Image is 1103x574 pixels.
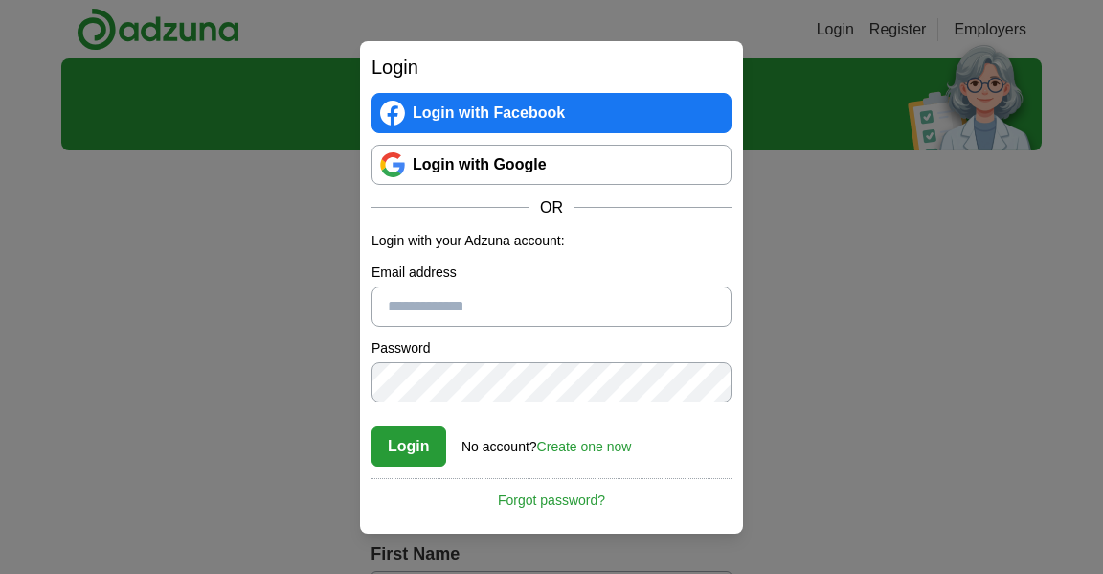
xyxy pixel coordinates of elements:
[529,196,574,219] span: OR
[371,53,732,81] h2: Login
[371,231,732,251] p: Login with your Adzuna account:
[461,425,631,457] div: No account?
[371,338,732,358] label: Password
[371,263,732,283] label: Email address
[371,93,732,133] a: Login with Facebook
[371,145,732,185] a: Login with Google
[371,426,446,467] button: Login
[371,478,732,511] a: Forgot password?
[537,439,632,454] a: Create one now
